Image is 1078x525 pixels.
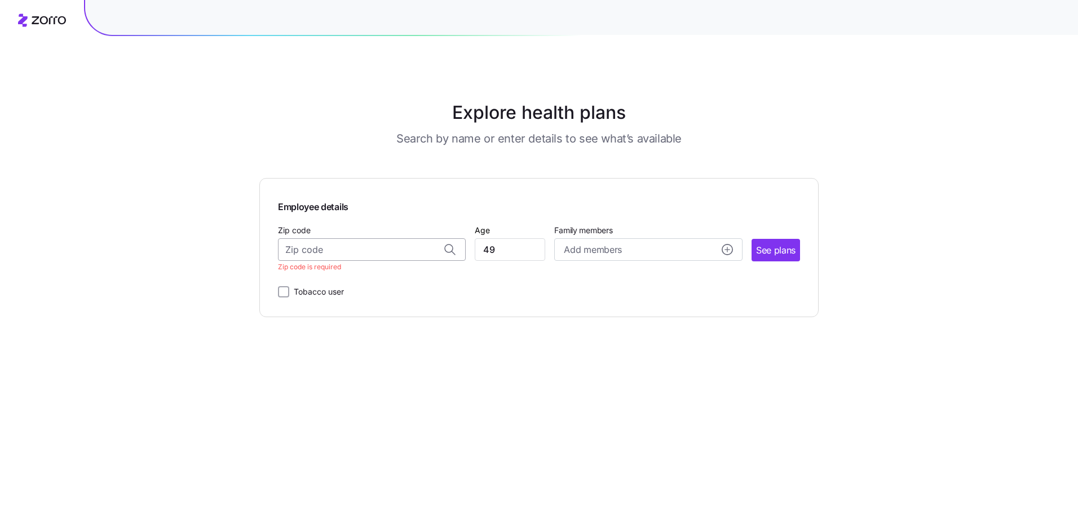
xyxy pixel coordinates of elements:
h1: Explore health plans [288,99,791,126]
label: Age [475,224,490,237]
button: See plans [752,239,800,261]
span: Employee details [278,197,800,214]
span: Add members [564,243,621,257]
input: Zip code [278,238,466,261]
input: Age [475,238,545,261]
label: Tobacco user [289,285,344,299]
button: Add membersadd icon [554,238,742,261]
span: Family members [554,225,742,236]
p: Zip code is required [278,263,466,271]
span: See plans [756,243,796,257]
svg: add icon [722,244,733,255]
label: Zip code [278,224,311,237]
h3: Search by name or enter details to see what’s available [396,131,682,146]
